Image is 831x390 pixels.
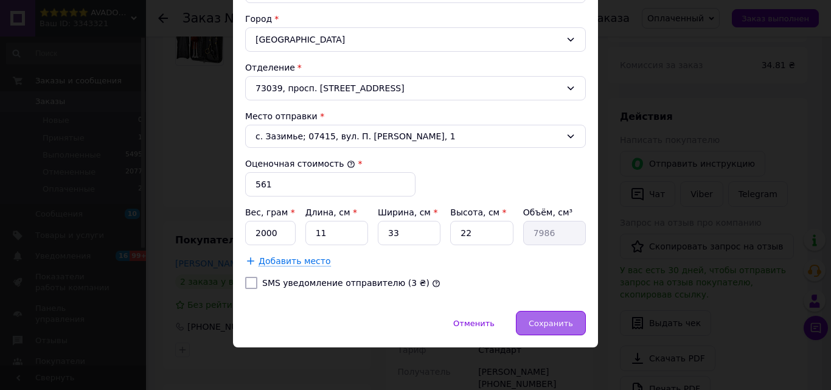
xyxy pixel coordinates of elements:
label: SMS уведомление отправителю (3 ₴) [262,278,429,288]
div: 73039, просп. [STREET_ADDRESS] [245,76,586,100]
span: Отменить [453,319,495,328]
label: Длина, см [305,207,357,217]
label: Вес, грам [245,207,295,217]
label: Ширина, см [378,207,437,217]
label: Оценочная стоимость [245,159,355,169]
div: Отделение [245,61,586,74]
span: Сохранить [529,319,573,328]
span: Добавить место [259,256,331,266]
div: [GEOGRAPHIC_DATA] [245,27,586,52]
span: с. Зазимье; 07415, вул. П. [PERSON_NAME], 1 [256,130,561,142]
div: Город [245,13,586,25]
label: Высота, см [450,207,506,217]
div: Место отправки [245,110,586,122]
div: Объём, см³ [523,206,586,218]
